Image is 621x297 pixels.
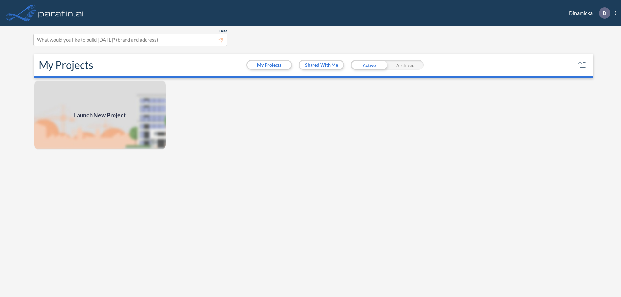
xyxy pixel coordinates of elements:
[34,80,166,150] a: Launch New Project
[300,61,343,69] button: Shared With Me
[577,60,587,70] button: sort
[219,28,227,34] span: Beta
[603,10,606,16] p: D
[351,60,387,70] div: Active
[34,80,166,150] img: add
[559,7,616,19] div: Dinamicka
[39,59,93,71] h2: My Projects
[74,111,126,120] span: Launch New Project
[37,6,85,19] img: logo
[387,60,424,70] div: Archived
[247,61,291,69] button: My Projects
